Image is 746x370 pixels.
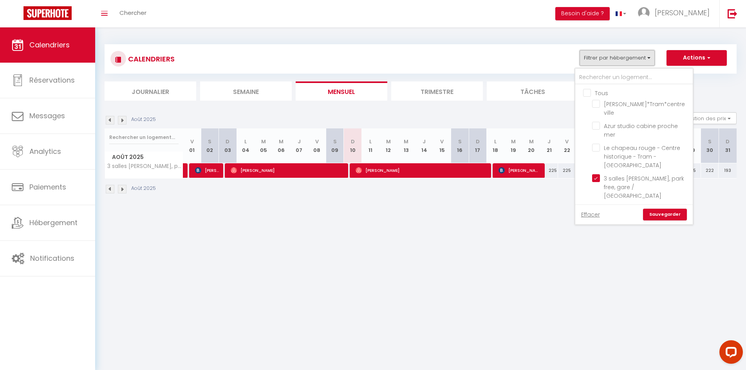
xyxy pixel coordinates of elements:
[200,81,292,101] li: Semaine
[701,163,719,178] div: 222
[558,163,576,178] div: 225
[344,128,362,163] th: 10
[29,146,61,156] span: Analytics
[261,138,266,145] abbr: M
[109,130,179,144] input: Rechercher un logement...
[529,138,534,145] abbr: M
[469,128,487,163] th: 17
[272,128,290,163] th: 06
[356,163,488,178] span: [PERSON_NAME]
[30,253,74,263] span: Notifications
[728,9,737,18] img: logout
[106,163,184,169] span: 3 salles [PERSON_NAME], park free, gare / [GEOGRAPHIC_DATA]
[487,81,578,101] li: Tâches
[451,128,469,163] th: 16
[183,128,201,163] th: 01
[604,175,684,200] span: 3 salles [PERSON_NAME], park free, gare / [GEOGRAPHIC_DATA]
[201,128,219,163] th: 02
[499,163,540,178] span: [PERSON_NAME]
[29,40,70,50] span: Calendriers
[231,163,345,178] span: [PERSON_NAME]
[119,9,146,17] span: Chercher
[255,128,273,163] th: 05
[298,138,301,145] abbr: J
[29,218,78,227] span: Hébergement
[604,122,678,139] span: Azur studio cabine proche mer
[643,209,687,220] a: Sauvegarder
[351,138,355,145] abbr: D
[244,138,247,145] abbr: L
[565,138,569,145] abbr: V
[555,7,610,20] button: Besoin d'aide ?
[386,138,391,145] abbr: M
[29,111,65,121] span: Messages
[290,128,308,163] th: 07
[476,138,480,145] abbr: D
[315,138,319,145] abbr: V
[558,128,576,163] th: 22
[190,138,194,145] abbr: V
[208,138,211,145] abbr: S
[279,138,284,145] abbr: M
[237,128,255,163] th: 04
[361,128,379,163] th: 11
[29,182,66,192] span: Paiements
[678,112,737,124] button: Gestion des prix
[23,6,72,20] img: Super Booking
[719,128,737,163] th: 31
[655,8,710,18] span: [PERSON_NAME]
[719,163,737,178] div: 193
[574,68,694,225] div: Filtrer par hébergement
[638,7,650,19] img: ...
[440,138,444,145] abbr: V
[391,81,483,101] li: Trimestre
[226,138,229,145] abbr: D
[308,128,326,163] th: 08
[487,128,505,163] th: 18
[511,138,516,145] abbr: M
[423,138,426,145] abbr: J
[458,138,462,145] abbr: S
[105,152,183,163] span: Août 2025
[29,75,75,85] span: Réservations
[580,50,655,66] button: Filtrer par hébergement
[131,116,156,123] p: Août 2025
[105,81,196,101] li: Journalier
[131,185,156,192] p: Août 2025
[219,128,237,163] th: 03
[575,70,693,85] input: Rechercher un logement...
[713,337,746,370] iframe: LiveChat chat widget
[522,128,540,163] th: 20
[667,50,727,66] button: Actions
[494,138,497,145] abbr: L
[726,138,730,145] abbr: D
[581,210,600,219] a: Effacer
[701,128,719,163] th: 30
[296,81,387,101] li: Mensuel
[433,128,451,163] th: 15
[604,100,685,117] span: [PERSON_NAME]*Tram*centre ville
[540,128,558,163] th: 21
[540,163,558,178] div: 225
[604,144,680,169] span: Le chapeau rouge - Centre historique - Tram - [GEOGRAPHIC_DATA]
[547,138,551,145] abbr: J
[708,138,712,145] abbr: S
[397,128,415,163] th: 13
[415,128,433,163] th: 14
[504,128,522,163] th: 19
[404,138,408,145] abbr: M
[195,163,219,178] span: [PERSON_NAME]
[369,138,372,145] abbr: L
[326,128,344,163] th: 09
[126,50,175,68] h3: CALENDRIERS
[379,128,397,163] th: 12
[333,138,337,145] abbr: S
